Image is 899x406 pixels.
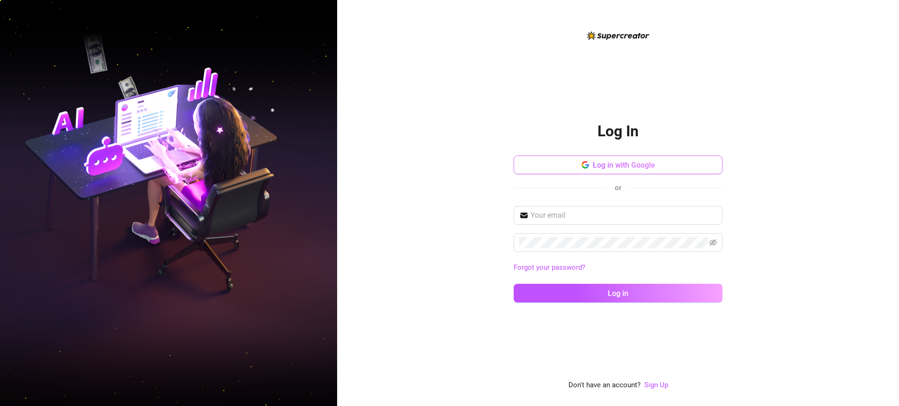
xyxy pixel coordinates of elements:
span: Log in with Google [593,161,655,170]
h2: Log In [597,122,639,141]
a: Sign Up [644,381,668,389]
input: Your email [531,210,717,221]
a: Forgot your password? [514,262,722,273]
img: logo-BBDzfeDw.svg [587,31,649,40]
a: Sign Up [644,380,668,391]
button: Log in with Google [514,155,722,174]
span: or [615,184,621,192]
span: Don't have an account? [568,380,641,391]
span: eye-invisible [709,239,717,246]
button: Log in [514,284,722,303]
span: Log in [608,289,628,298]
a: Forgot your password? [514,263,585,272]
